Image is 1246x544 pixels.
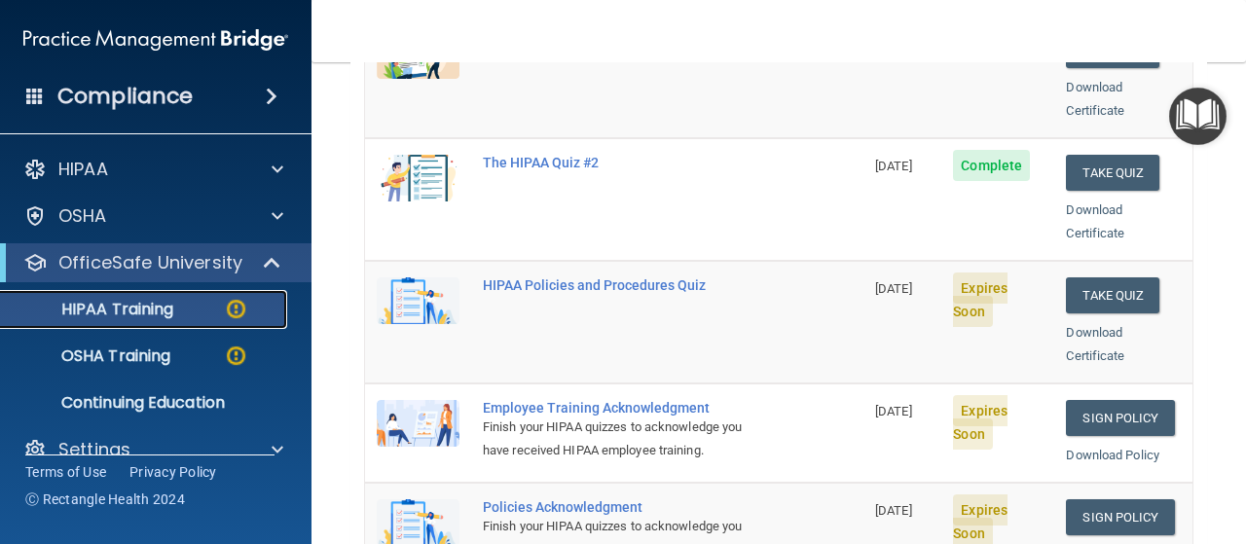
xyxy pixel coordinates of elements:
[1066,325,1124,363] a: Download Certificate
[25,490,185,509] span: Ⓒ Rectangle Health 2024
[1066,80,1124,118] a: Download Certificate
[483,416,766,462] div: Finish your HIPAA quizzes to acknowledge you have received HIPAA employee training.
[953,150,1030,181] span: Complete
[58,438,130,461] p: Settings
[483,400,766,416] div: Employee Training Acknowledgment
[483,155,766,170] div: The HIPAA Quiz #2
[875,503,912,518] span: [DATE]
[1066,202,1124,240] a: Download Certificate
[57,83,193,110] h4: Compliance
[875,404,912,418] span: [DATE]
[58,158,108,181] p: HIPAA
[1066,277,1159,313] button: Take Quiz
[23,204,283,228] a: OSHA
[23,158,283,181] a: HIPAA
[483,499,766,515] div: Policies Acknowledgment
[875,281,912,296] span: [DATE]
[1066,499,1174,535] a: Sign Policy
[875,159,912,173] span: [DATE]
[953,272,1008,327] span: Expires Soon
[25,462,106,482] a: Terms of Use
[1066,400,1174,436] a: Sign Policy
[129,462,217,482] a: Privacy Policy
[953,395,1008,450] span: Expires Soon
[13,300,173,319] p: HIPAA Training
[13,393,278,413] p: Continuing Education
[1169,88,1227,145] button: Open Resource Center
[909,406,1223,484] iframe: Drift Widget Chat Controller
[58,204,107,228] p: OSHA
[483,277,766,293] div: HIPAA Policies and Procedures Quiz
[23,438,283,461] a: Settings
[58,251,242,274] p: OfficeSafe University
[23,251,282,274] a: OfficeSafe University
[13,346,170,366] p: OSHA Training
[23,20,288,59] img: PMB logo
[224,297,248,321] img: warning-circle.0cc9ac19.png
[1066,155,1159,191] button: Take Quiz
[224,344,248,368] img: warning-circle.0cc9ac19.png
